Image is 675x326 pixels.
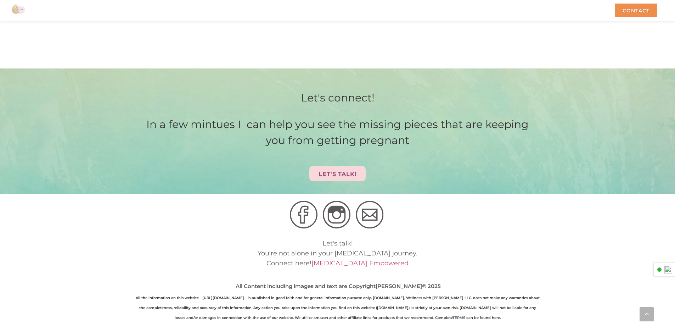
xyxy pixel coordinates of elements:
[319,171,356,177] span: let's Talk!
[309,166,366,181] a: let's Talk!
[311,259,409,267] a: [MEDICAL_DATA] Empowered
[236,283,376,289] strong: All Content including images and text are Copyright
[466,315,501,320] strong: can be found here.
[376,283,422,289] strong: [PERSON_NAME]
[452,315,465,320] a: TERMS
[422,283,441,289] strong: © 2025
[266,259,306,267] span: Connect her
[306,259,311,267] span: e!
[258,249,417,257] span: You're not alone in your [MEDICAL_DATA] journey.
[322,239,353,247] span: Let's talk!
[136,116,540,183] h2: In a few mintues I can help you see the missing pieces that are keeping you from getting pregnant
[615,4,657,17] div: Contact
[136,90,540,106] h2: Let's connect!
[356,201,383,228] img: Email Erica Hope, Fertility Coach
[323,201,350,228] img: Infertile Mom of 4 Instagram Profile
[290,201,317,228] img: Facebook Group Infertility Empowered
[136,295,540,320] strong: All the information on this website - [URL][DOMAIN_NAME] - is published in good faith and for gen...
